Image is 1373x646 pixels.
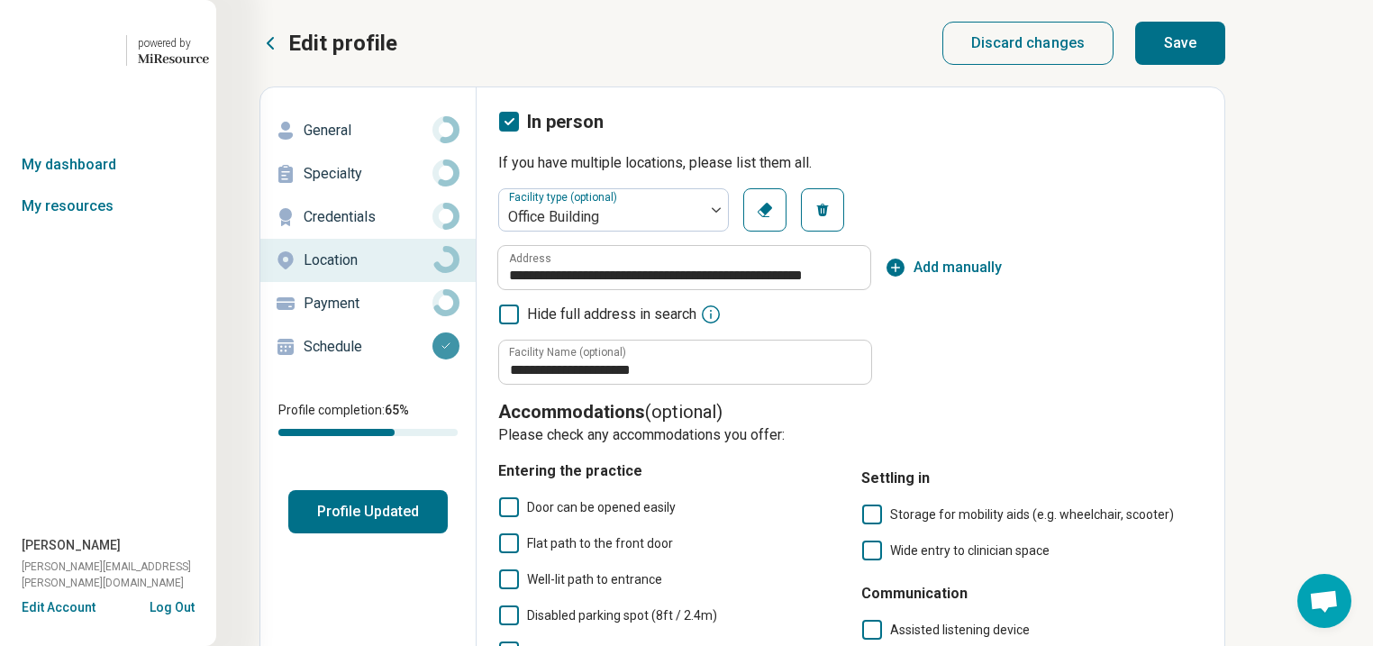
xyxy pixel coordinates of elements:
span: Well-lit path to entrance [527,572,662,587]
span: In person [527,111,604,132]
a: General [260,109,476,152]
h4: Settling in [861,468,1203,489]
a: Payment [260,282,476,325]
button: Discard changes [942,22,1114,65]
a: Schedule [260,325,476,368]
p: Credentials [304,206,432,228]
span: Add manually [914,257,1002,278]
p: General [304,120,432,141]
span: [PERSON_NAME][EMAIL_ADDRESS][PERSON_NAME][DOMAIN_NAME] [22,559,216,591]
span: Wide entry to clinician space [890,543,1050,558]
label: Facility Name (optional) [509,347,626,358]
p: Edit profile [288,29,397,58]
button: Edit profile [259,29,397,58]
a: Credentials [260,196,476,239]
p: Please check any accommodations you offer: [498,424,1203,446]
span: Storage for mobility aids (e.g. wheelchair, scooter) [890,507,1174,522]
label: Facility type (optional) [509,191,621,204]
div: powered by [138,35,209,51]
span: Assisted listening device [890,623,1030,637]
p: Schedule [304,336,432,358]
button: Profile Updated [288,490,448,533]
p: (optional) [498,399,1203,424]
span: 65 % [385,403,409,417]
span: Flat path to the front door [527,536,673,550]
span: [PERSON_NAME] [22,536,121,555]
a: Location [260,239,476,282]
p: Specialty [304,163,432,185]
a: Specialty [260,152,476,196]
div: Profile completion [278,429,458,436]
span: Door can be opened easily [527,500,676,514]
div: Open chat [1297,574,1351,628]
p: Payment [304,293,432,314]
button: Edit Account [22,598,95,617]
span: Accommodations [498,401,645,423]
a: Geode Healthpowered by [7,29,209,72]
p: Location [304,250,432,271]
button: Add manually [885,257,1002,278]
button: Log Out [150,598,195,613]
img: Geode Health [7,29,115,72]
h4: Entering the practice [498,460,840,482]
h4: Communication [861,583,1203,605]
span: Hide full address in search [527,304,696,325]
p: If you have multiple locations, please list them all. [498,152,1203,174]
label: Address [509,253,551,264]
button: Save [1135,22,1225,65]
div: Profile completion: [260,390,476,447]
span: Disabled parking spot (8ft / 2.4m) [527,608,717,623]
